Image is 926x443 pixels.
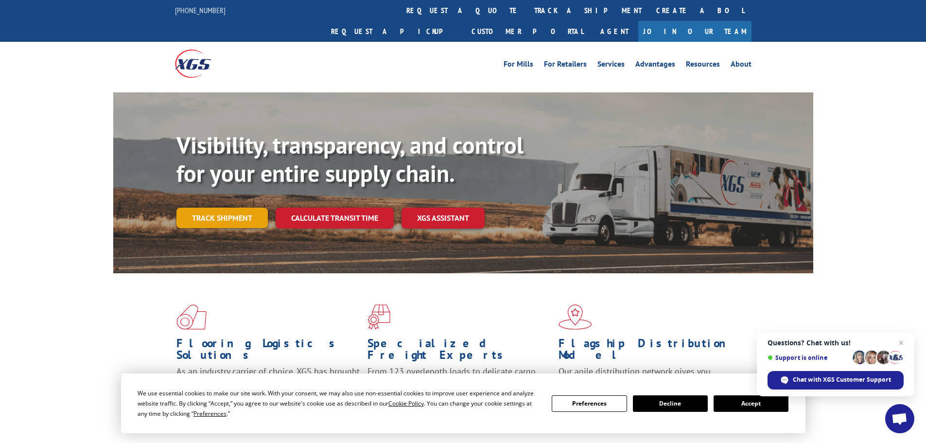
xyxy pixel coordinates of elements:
button: Preferences [552,395,627,412]
h1: Specialized Freight Experts [367,337,551,366]
a: Agent [591,21,638,42]
a: XGS ASSISTANT [402,208,485,229]
span: Our agile distribution network gives you nationwide inventory management on demand. [559,366,737,389]
img: xgs-icon-total-supply-chain-intelligence-red [176,304,207,330]
a: For Mills [504,60,533,71]
a: [PHONE_NUMBER] [175,5,226,15]
button: Decline [633,395,708,412]
span: Chat with XGS Customer Support [768,371,904,390]
a: Join Our Team [638,21,751,42]
h1: Flooring Logistics Solutions [176,337,360,366]
a: Track shipment [176,208,268,228]
button: Accept [714,395,788,412]
span: Preferences [193,409,227,418]
img: xgs-icon-focused-on-flooring-red [367,304,390,330]
a: Open chat [885,404,914,433]
a: Calculate transit time [276,208,394,229]
span: As an industry carrier of choice, XGS has brought innovation and dedication to flooring logistics... [176,366,360,400]
a: About [731,60,751,71]
a: Resources [686,60,720,71]
b: Visibility, transparency, and control for your entire supply chain. [176,130,524,188]
a: Request a pickup [324,21,464,42]
a: Services [597,60,625,71]
img: xgs-icon-flagship-distribution-model-red [559,304,592,330]
div: Cookie Consent Prompt [121,373,805,433]
span: Chat with XGS Customer Support [793,375,891,384]
span: Support is online [768,354,849,361]
a: Advantages [635,60,675,71]
span: Cookie Policy [388,399,424,408]
p: From 123 overlength loads to delicate cargo, our experienced staff knows the best way to move you... [367,366,551,409]
a: Customer Portal [464,21,591,42]
h1: Flagship Distribution Model [559,337,742,366]
a: For Retailers [544,60,587,71]
span: Questions? Chat with us! [768,339,904,347]
div: We use essential cookies to make our site work. With your consent, we may also use non-essential ... [138,388,540,419]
